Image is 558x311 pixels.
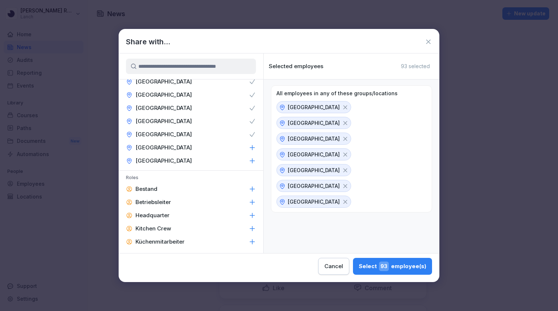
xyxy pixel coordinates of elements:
h1: Share with... [126,36,170,47]
p: Bestand [135,185,157,193]
p: [GEOGRAPHIC_DATA] [288,119,340,127]
span: 93 [379,262,389,271]
p: [GEOGRAPHIC_DATA] [288,198,340,206]
div: Select employee(s) [359,262,426,271]
p: [GEOGRAPHIC_DATA] [135,91,192,99]
button: Cancel [318,258,349,275]
button: Select93employee(s) [353,258,432,275]
p: [GEOGRAPHIC_DATA] [288,182,340,190]
p: [GEOGRAPHIC_DATA] [288,103,340,111]
p: [GEOGRAPHIC_DATA] [135,118,192,125]
p: Roles [119,174,263,182]
div: Cancel [324,262,343,270]
p: [GEOGRAPHIC_DATA] [288,166,340,174]
p: [GEOGRAPHIC_DATA] [135,131,192,138]
p: [GEOGRAPHIC_DATA] [135,144,192,151]
p: Selected employees [269,63,323,70]
p: [GEOGRAPHIC_DATA] [135,104,192,112]
p: [GEOGRAPHIC_DATA] [288,151,340,158]
p: [GEOGRAPHIC_DATA] [288,135,340,142]
p: All employees in any of these groups/locations [276,90,398,97]
p: Kitchen Crew [135,225,171,232]
p: 93 selected [401,63,430,70]
p: [GEOGRAPHIC_DATA] [135,78,192,85]
p: Headquarter [135,212,170,219]
p: [GEOGRAPHIC_DATA] [135,157,192,164]
p: Betriebsleiter [135,199,171,206]
p: Küchenmitarbeiter [135,238,185,245]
